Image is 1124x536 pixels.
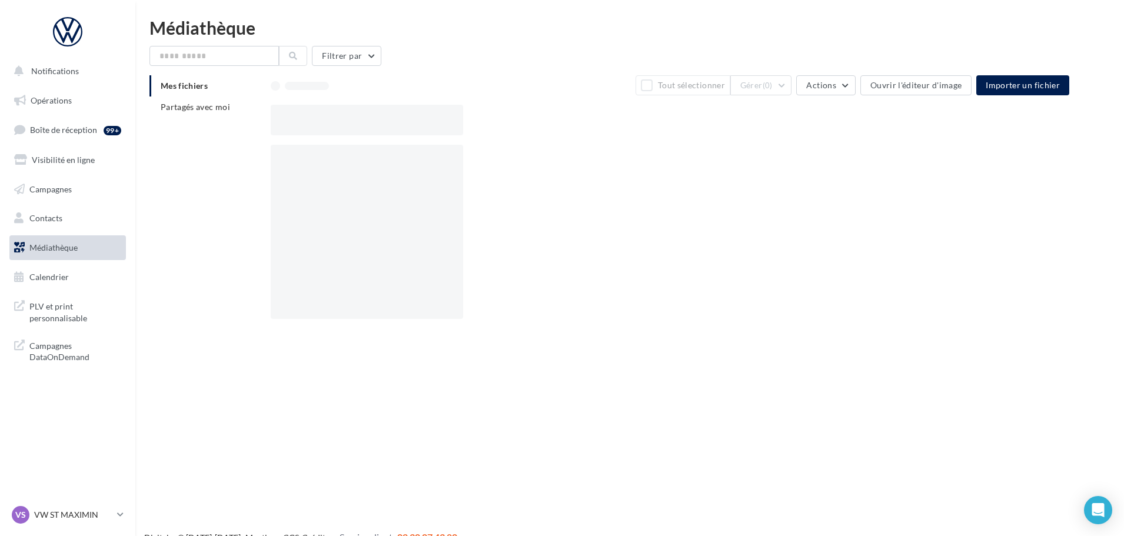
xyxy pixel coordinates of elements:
[1084,496,1112,524] div: Open Intercom Messenger
[31,95,72,105] span: Opérations
[730,75,792,95] button: Gérer(0)
[7,333,128,368] a: Campagnes DataOnDemand
[312,46,381,66] button: Filtrer par
[806,80,836,90] span: Actions
[636,75,730,95] button: Tout sélectionner
[7,206,128,231] a: Contacts
[29,213,62,223] span: Contacts
[7,235,128,260] a: Médiathèque
[763,81,773,90] span: (0)
[32,155,95,165] span: Visibilité en ligne
[149,19,1110,36] div: Médiathèque
[15,509,26,521] span: VS
[34,509,112,521] p: VW ST MAXIMIN
[31,66,79,76] span: Notifications
[9,504,126,526] a: VS VW ST MAXIMIN
[986,80,1060,90] span: Importer un fichier
[7,265,128,289] a: Calendrier
[7,59,124,84] button: Notifications
[29,272,69,282] span: Calendrier
[161,81,208,91] span: Mes fichiers
[7,117,128,142] a: Boîte de réception99+
[7,177,128,202] a: Campagnes
[7,88,128,113] a: Opérations
[104,126,121,135] div: 99+
[29,338,121,363] span: Campagnes DataOnDemand
[29,242,78,252] span: Médiathèque
[860,75,972,95] button: Ouvrir l'éditeur d'image
[7,148,128,172] a: Visibilité en ligne
[796,75,855,95] button: Actions
[976,75,1069,95] button: Importer un fichier
[7,294,128,328] a: PLV et print personnalisable
[29,298,121,324] span: PLV et print personnalisable
[161,102,230,112] span: Partagés avec moi
[29,184,72,194] span: Campagnes
[30,125,97,135] span: Boîte de réception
